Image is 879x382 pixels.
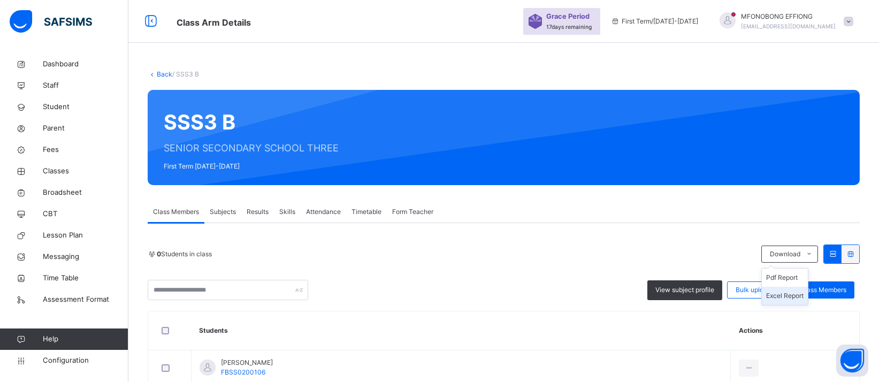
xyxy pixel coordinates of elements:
[731,311,859,350] th: Actions
[787,285,846,295] span: Add Class Members
[43,251,128,262] span: Messaging
[43,187,128,198] span: Broadsheet
[306,207,341,217] span: Attendance
[192,311,731,350] th: Students
[43,123,128,134] span: Parent
[279,207,295,217] span: Skills
[762,269,808,287] li: dropdown-list-item-null-0
[157,70,172,78] a: Back
[611,17,698,26] span: session/term information
[43,294,128,305] span: Assessment Format
[43,334,128,345] span: Help
[741,12,836,21] span: MFONOBONG EFFIONG
[43,166,128,177] span: Classes
[221,358,273,368] span: [PERSON_NAME]
[10,10,92,33] img: safsims
[736,285,771,295] span: Bulk upload
[655,285,714,295] span: View subject profile
[247,207,269,217] span: Results
[43,355,128,366] span: Configuration
[157,249,212,259] span: Students in class
[546,11,590,21] span: Grace Period
[43,144,128,155] span: Fees
[43,209,128,219] span: CBT
[529,14,542,29] img: sticker-purple.71386a28dfed39d6af7621340158ba97.svg
[351,207,381,217] span: Timetable
[770,249,800,259] span: Download
[43,80,128,91] span: Staff
[177,17,251,28] span: Class Arm Details
[210,207,236,217] span: Subjects
[221,368,265,376] span: FBSS0200106
[762,287,808,305] li: dropdown-list-item-null-1
[153,207,199,217] span: Class Members
[546,24,592,30] span: 17 days remaining
[392,207,433,217] span: Form Teacher
[836,345,868,377] button: Open asap
[43,273,128,284] span: Time Table
[709,12,859,31] div: MFONOBONGEFFIONG
[741,23,836,29] span: [EMAIL_ADDRESS][DOMAIN_NAME]
[43,230,128,241] span: Lesson Plan
[43,102,128,112] span: Student
[43,59,128,70] span: Dashboard
[157,250,161,258] b: 0
[172,70,199,78] span: / SSS3 B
